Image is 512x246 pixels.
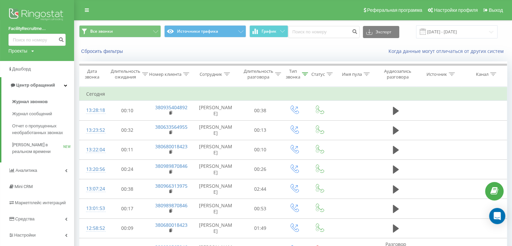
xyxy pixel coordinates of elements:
td: 00:09 [106,218,148,238]
a: FacilityRecruitme... [8,25,66,32]
span: Журнал звонков [12,98,47,105]
button: Источники трафика [164,25,246,37]
input: Поиск по номеру [288,26,360,38]
a: 380680018423 [155,222,187,228]
span: Mini CRM [14,184,33,189]
span: Настройки [14,233,36,238]
a: 380935404892 [155,104,187,111]
td: [PERSON_NAME] [192,159,239,179]
td: 00:53 [239,199,281,218]
img: Ringostat logo [8,7,66,24]
div: 13:01:53 [86,202,100,215]
span: Маркетплейс интеграций [15,200,66,205]
div: Проекты [8,48,27,54]
span: Реферальная программа [367,7,422,13]
td: 01:49 [239,218,281,238]
div: Open Intercom Messenger [489,208,505,224]
a: 380680018423 [155,143,187,150]
span: Все звонки [90,29,113,34]
div: Длительность ожидания [111,68,140,80]
div: Аудиозапись разговора [381,68,414,80]
a: 380966313975 [155,183,187,189]
button: Сбросить фильтры [79,48,126,54]
div: Номер клиента [149,71,181,77]
td: 00:38 [239,101,281,120]
div: 13:22:04 [86,143,100,156]
td: [PERSON_NAME] [192,101,239,120]
div: 13:07:24 [86,182,100,195]
button: Экспорт [363,26,399,38]
a: 380989870846 [155,202,187,209]
td: [PERSON_NAME] [192,140,239,159]
div: Канал [476,71,488,77]
td: [PERSON_NAME] [192,120,239,140]
input: Поиск по номеру [8,34,66,46]
td: 00:10 [106,101,148,120]
td: 00:13 [239,120,281,140]
div: Тип звонка [286,68,300,80]
span: Аналитика [15,168,37,173]
td: 00:32 [106,120,148,140]
div: 12:58:52 [86,222,100,235]
td: 00:11 [106,140,148,159]
button: Все звонки [79,25,161,37]
td: [PERSON_NAME] [192,218,239,238]
a: 380633564955 [155,124,187,130]
div: Дата звонка [79,68,104,80]
span: Центр обращений [16,83,55,88]
span: Журнал сообщений [12,111,52,117]
div: Статус [311,71,325,77]
span: Выход [489,7,503,13]
button: График [249,25,288,37]
a: Центр обращений [1,77,74,93]
a: Отчет о пропущенных необработанных звонках [12,120,74,139]
a: 380989870846 [155,163,187,169]
div: 13:20:56 [86,163,100,176]
span: Средства [15,216,35,221]
div: Источник [426,71,447,77]
span: Настройки профиля [434,7,478,13]
td: [PERSON_NAME] [192,199,239,218]
td: 00:10 [239,140,281,159]
a: Журнал звонков [12,96,74,108]
a: Журнал сообщений [12,108,74,120]
a: Когда данные могут отличаться от других систем [388,48,507,54]
td: 00:26 [239,159,281,179]
span: Дашборд [12,66,31,71]
a: [PERSON_NAME] в реальном времениNEW [12,139,74,158]
span: Отчет о пропущенных необработанных звонках [12,123,71,136]
td: 00:24 [106,159,148,179]
td: 00:38 [106,179,148,199]
div: Имя пула [342,71,362,77]
div: 13:23:52 [86,124,100,137]
div: Длительность разговора [244,68,273,80]
span: График [262,29,276,34]
div: 13:28:18 [86,104,100,117]
td: 00:17 [106,199,148,218]
td: [PERSON_NAME] [192,179,239,199]
span: [PERSON_NAME] в реальном времени [12,142,63,155]
div: Сотрудник [200,71,222,77]
td: 02:44 [239,179,281,199]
